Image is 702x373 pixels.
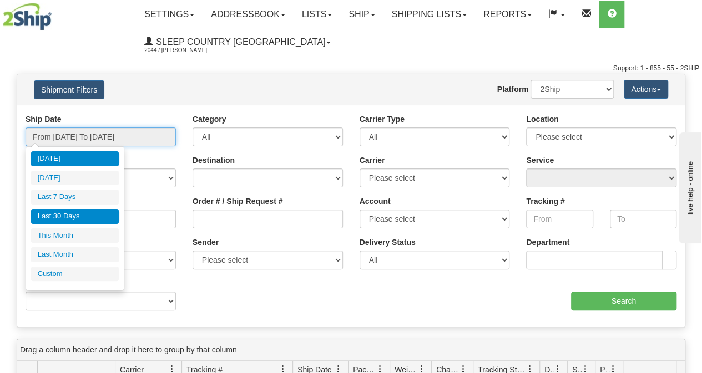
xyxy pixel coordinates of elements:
[17,339,685,361] div: grid grouping header
[144,45,228,56] span: 2044 / [PERSON_NAME]
[526,114,558,125] label: Location
[475,1,540,28] a: Reports
[193,196,283,207] label: Order # / Ship Request #
[624,80,668,99] button: Actions
[31,247,119,262] li: Last Month
[3,64,699,73] div: Support: 1 - 855 - 55 - 2SHIP
[360,114,405,125] label: Carrier Type
[193,155,235,166] label: Destination
[610,210,676,228] input: To
[3,3,52,30] img: logo2044.jpg
[676,130,701,243] iframe: chat widget
[34,80,104,99] button: Shipment Filters
[193,114,226,125] label: Category
[526,196,564,207] label: Tracking #
[203,1,294,28] a: Addressbook
[360,155,385,166] label: Carrier
[360,196,391,207] label: Account
[383,1,475,28] a: Shipping lists
[8,9,103,18] div: live help - online
[31,267,119,282] li: Custom
[571,292,677,310] input: Search
[31,228,119,243] li: This Month
[31,190,119,205] li: Last 7 Days
[294,1,340,28] a: Lists
[31,171,119,186] li: [DATE]
[340,1,383,28] a: Ship
[526,237,569,248] label: Department
[360,237,416,248] label: Delivery Status
[26,114,62,125] label: Ship Date
[497,84,529,95] label: Platform
[136,28,339,56] a: Sleep Country [GEOGRAPHIC_DATA] 2044 / [PERSON_NAME]
[526,210,593,228] input: From
[193,237,219,248] label: Sender
[153,37,325,47] span: Sleep Country [GEOGRAPHIC_DATA]
[526,155,554,166] label: Service
[31,151,119,166] li: [DATE]
[136,1,203,28] a: Settings
[31,209,119,224] li: Last 30 Days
